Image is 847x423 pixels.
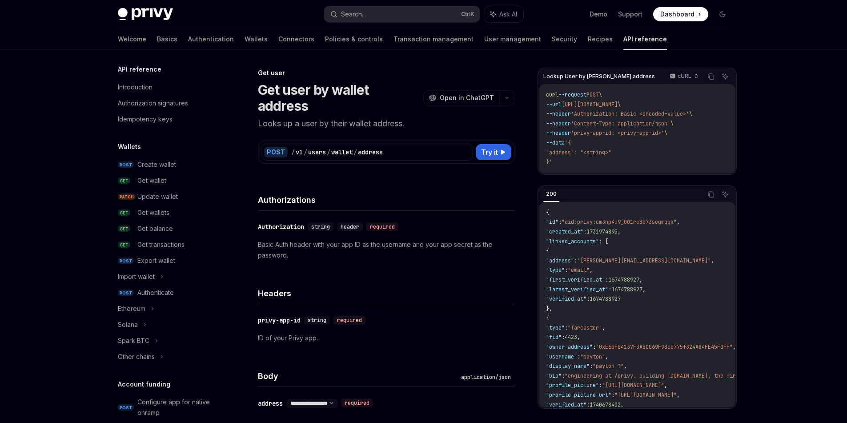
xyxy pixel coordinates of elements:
span: "display_name" [546,363,590,370]
span: : [ [599,238,608,245]
span: : [577,353,580,360]
div: Solana [118,319,138,330]
span: 1740678402 [590,401,621,408]
button: Open in ChatGPT [423,90,499,105]
span: GET [118,177,130,184]
span: : [565,324,568,331]
span: : [586,295,590,302]
a: GETGet balance [111,221,225,237]
a: User management [484,28,541,50]
span: 1731974895 [586,228,618,235]
span: : [583,228,586,235]
span: [URL][DOMAIN_NAME] [562,101,618,108]
div: wallet [331,148,353,157]
span: Open in ChatGPT [440,93,494,102]
div: Authorization [258,222,304,231]
span: 'Content-Type: application/json' [571,120,670,127]
span: 1674788927 [590,295,621,302]
span: "[URL][DOMAIN_NAME]" [602,382,664,389]
span: , [711,257,714,264]
a: POSTAuthenticate [111,285,225,301]
span: Try it [481,147,498,157]
span: POST [118,290,134,296]
span: : [574,257,577,264]
a: API reference [623,28,667,50]
span: , [642,286,646,293]
span: : [599,382,602,389]
div: Introduction [118,82,153,93]
span: "farcaster" [568,324,602,331]
a: Connectors [278,28,314,50]
div: address [258,399,283,408]
h4: Headers [258,287,514,299]
span: header [341,223,359,230]
a: Policies & controls [325,28,383,50]
button: Ask AI [719,71,731,82]
span: "verified_at" [546,401,586,408]
a: Authentication [188,28,234,50]
span: , [577,334,580,341]
span: string [311,223,330,230]
button: Toggle dark mode [715,7,730,21]
div: Update wallet [137,191,178,202]
div: Export wallet [137,255,175,266]
span: , [624,363,627,370]
span: , [733,343,736,350]
div: 200 [543,189,559,199]
span: "verified_at" [546,295,586,302]
span: --url [546,101,562,108]
span: GET [118,242,130,248]
span: POST [118,258,134,264]
div: Get wallets [137,207,169,218]
span: \ [689,110,692,117]
button: Copy the contents from the code block [705,71,717,82]
div: Authenticate [137,287,174,298]
span: : [605,276,608,283]
span: "payton ↑" [593,363,624,370]
span: 4423 [565,334,577,341]
button: Ask AI [484,6,523,22]
span: "[PERSON_NAME][EMAIL_ADDRESS][DOMAIN_NAME]" [577,257,711,264]
a: Welcome [118,28,146,50]
span: 1674788927 [608,276,639,283]
span: , [639,276,642,283]
span: "profile_picture" [546,382,599,389]
div: address [358,148,383,157]
span: '{ [565,139,571,146]
div: Create wallet [137,159,176,170]
span: "[URL][DOMAIN_NAME]" [614,391,677,399]
div: users [308,148,326,157]
span: --request [558,91,586,98]
span: : [562,334,565,341]
span: \ [618,101,621,108]
h5: Wallets [118,141,141,152]
span: { [546,247,549,254]
span: --data [546,139,565,146]
div: / [304,148,307,157]
span: , [605,353,608,360]
div: v1 [296,148,303,157]
span: : [586,401,590,408]
a: Idempotency keys [111,111,225,127]
div: Search... [341,9,366,20]
a: POSTCreate wallet [111,157,225,173]
div: Get balance [137,223,173,234]
span: 'privy-app-id: <privy-app-id>' [571,129,664,137]
a: Demo [590,10,607,19]
span: : [565,266,568,274]
a: GETGet wallets [111,205,225,221]
div: / [291,148,295,157]
button: Try it [476,144,511,160]
span: }' [546,158,552,165]
p: cURL [678,73,691,80]
button: Search...CtrlK [324,6,480,22]
span: curl [546,91,558,98]
div: POST [264,147,288,157]
span: "linked_accounts" [546,238,599,245]
a: Basics [157,28,177,50]
span: "created_at" [546,228,583,235]
h1: Get user by wallet address [258,82,420,114]
div: / [353,148,357,157]
span: "did:privy:cm3np4u9j001rc8b73seqmqqk" [562,218,677,226]
span: POST [118,161,134,168]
